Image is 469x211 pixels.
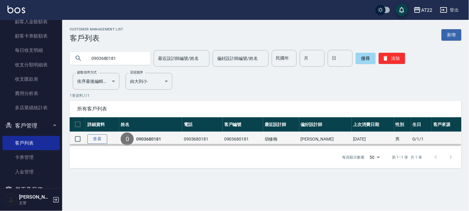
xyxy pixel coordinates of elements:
th: 最近設計師 [263,117,299,132]
img: Logo [7,6,25,13]
button: 清除 [379,53,405,64]
a: 每日收支明細 [2,43,60,57]
th: 姓名 [119,117,182,132]
label: 顧客排序方式 [77,70,97,75]
td: 0903680181 [182,132,223,146]
a: 多店業績統計表 [2,101,60,115]
th: 偏好設計師 [299,117,352,132]
button: 搜尋 [356,53,376,64]
a: 顧客卡券餘額表 [2,29,60,43]
div: 依序最後編輯時間 [73,73,119,90]
td: [PERSON_NAME] [299,132,352,146]
p: 每頁顯示數量 [342,155,365,160]
p: 第 1–1 筆 共 1 筆 [392,155,422,160]
h3: 客戶列表 [70,34,123,43]
a: 顧客入金餘額表 [2,15,60,29]
a: 收支匯款表 [2,72,60,86]
button: 登出 [438,4,462,16]
th: 詳細資料 [86,117,119,132]
div: 0 [121,132,134,146]
a: 卡券管理 [2,150,60,164]
div: 50 [367,149,382,166]
a: 費用分析表 [2,86,60,101]
a: 入金管理 [2,165,60,179]
button: save [396,4,408,16]
a: 新增 [442,29,462,41]
a: 收支分類明細表 [2,58,60,72]
td: 0903680181 [223,132,263,146]
th: 客戶編號 [223,117,263,132]
p: 1 筆資料, 1 / 1 [70,93,462,98]
button: AT22 [411,4,435,16]
th: 性別 [394,117,411,132]
span: 所有客戶列表 [77,106,454,112]
a: 查看 [87,134,107,144]
img: Person [5,194,17,206]
label: 呈現順序 [130,70,143,75]
h5: [PERSON_NAME] [19,194,51,200]
th: 客戶來源 [432,117,462,132]
td: 男 [394,132,411,146]
td: 胡修梅 [263,132,299,146]
a: 0903680181 [136,136,161,142]
td: 0/1/1 [411,132,432,146]
div: 由大到小 [126,73,172,90]
h2: Customer Management List [70,27,123,31]
th: 電話 [182,117,223,132]
div: AT22 [421,6,433,14]
th: 生日 [411,117,432,132]
p: 主管 [19,200,51,206]
button: 員工及薪資 [2,182,60,198]
td: [DATE] [352,132,394,146]
a: 客戶列表 [2,136,60,150]
th: 上次消費日期 [352,117,394,132]
button: 客戶管理 [2,118,60,134]
input: 搜尋關鍵字 [87,50,146,67]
